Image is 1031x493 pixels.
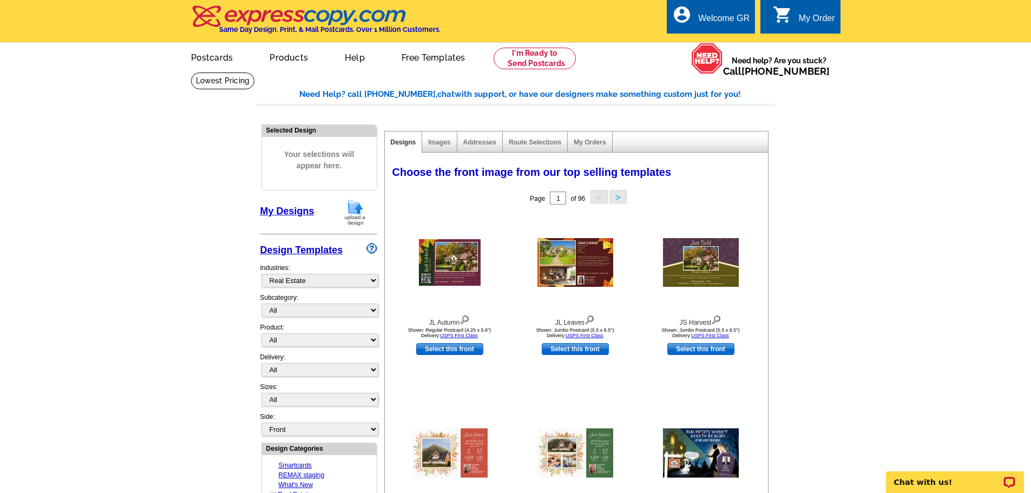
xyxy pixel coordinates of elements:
img: view design details [711,313,721,325]
img: JL Autumn [419,239,481,286]
a: Help [327,44,382,69]
a: Addresses [463,139,496,146]
img: upload-design [341,199,369,226]
a: USPS First Class [566,333,603,338]
span: Page [530,195,545,202]
a: Free Templates [384,44,483,69]
a: shopping_cart My Order [773,12,835,25]
div: Selected Design [262,125,377,135]
a: Designs [391,139,416,146]
a: use this design [667,343,734,355]
a: USPS First Class [440,333,478,338]
div: JS Harvest [641,313,760,327]
img: view design details [585,313,595,325]
a: REMAX staging [279,471,325,479]
div: Industries: [260,258,377,293]
img: Halloween Light M [663,429,739,478]
img: JS Harvest [663,238,739,287]
a: use this design [416,343,483,355]
a: My Orders [574,139,606,146]
a: USPS First Class [691,333,729,338]
a: Route Selections [509,139,561,146]
div: JL Leaves [516,313,635,327]
button: < [590,190,608,203]
div: Subcategory: [260,293,377,323]
a: What's New [279,481,313,489]
img: Three Pic Fall [537,429,613,478]
a: Smartcards [279,462,312,469]
a: Design Templates [260,245,343,255]
div: Shown: Jumbo Postcard (5.5 x 8.5") Delivery: [641,327,760,338]
a: use this design [542,343,609,355]
div: Shown: Regular Postcard (4.25 x 5.6") Delivery: [390,327,509,338]
a: Images [428,139,450,146]
span: Your selections will appear here. [270,138,369,182]
a: Same Day Design, Print, & Mail Postcards. Over 1 Million Customers. [191,13,441,34]
div: Need Help? call [PHONE_NUMBER], with support, or have our designers make something custom just fo... [299,88,776,101]
span: Need help? Are you stuck? [723,55,835,77]
span: Call [723,65,830,77]
img: One Pic Fall [412,429,488,478]
img: view design details [459,313,470,325]
span: Choose the front image from our top selling templates [392,166,672,178]
img: JL Leaves [537,238,613,287]
div: JL Autumn [390,313,509,327]
div: Side: [260,412,377,437]
a: Products [252,44,325,69]
i: account_circle [672,5,692,24]
a: [PHONE_NUMBER] [741,65,830,77]
div: Product: [260,323,377,352]
button: > [609,190,627,203]
a: Postcards [174,44,251,69]
div: My Order [799,14,835,29]
img: design-wizard-help-icon.png [366,243,377,254]
span: of 96 [570,195,585,202]
i: shopping_cart [773,5,792,24]
span: chat [437,89,455,99]
iframe: LiveChat chat widget [879,459,1031,493]
div: Sizes: [260,382,377,412]
div: Welcome GR [698,14,750,29]
div: Delivery: [260,352,377,382]
a: My Designs [260,206,314,216]
div: Shown: Jumbo Postcard (5.5 x 8.5") Delivery: [516,327,635,338]
img: help [691,43,723,74]
div: Design Categories [262,443,377,453]
h4: Same Day Design, Print, & Mail Postcards. Over 1 Million Customers. [219,25,441,34]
